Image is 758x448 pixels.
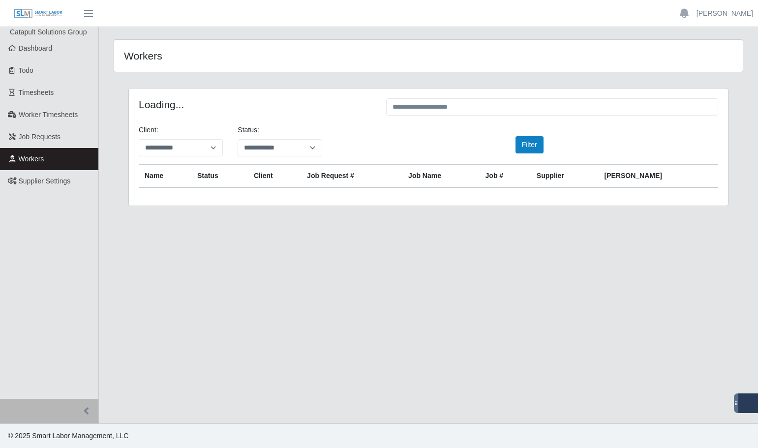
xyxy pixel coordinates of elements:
[8,432,128,440] span: © 2025 Smart Labor Management, LLC
[191,165,248,188] th: Status
[19,177,71,185] span: Supplier Settings
[19,133,61,141] span: Job Requests
[14,8,63,19] img: SLM Logo
[139,98,371,111] h4: Loading...
[139,125,158,135] label: Client:
[531,165,599,188] th: Supplier
[139,165,191,188] th: Name
[402,165,479,188] th: Job Name
[19,89,54,96] span: Timesheets
[10,28,87,36] span: Catapult Solutions Group
[19,66,33,74] span: Todo
[124,50,369,62] h4: Workers
[301,165,402,188] th: Job Request #
[19,111,78,119] span: Worker Timesheets
[480,165,531,188] th: Job #
[19,44,53,52] span: Dashboard
[697,8,753,19] a: [PERSON_NAME]
[248,165,301,188] th: Client
[515,136,544,153] button: Filter
[599,165,719,188] th: [PERSON_NAME]
[238,125,259,135] label: Status:
[19,155,44,163] span: Workers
